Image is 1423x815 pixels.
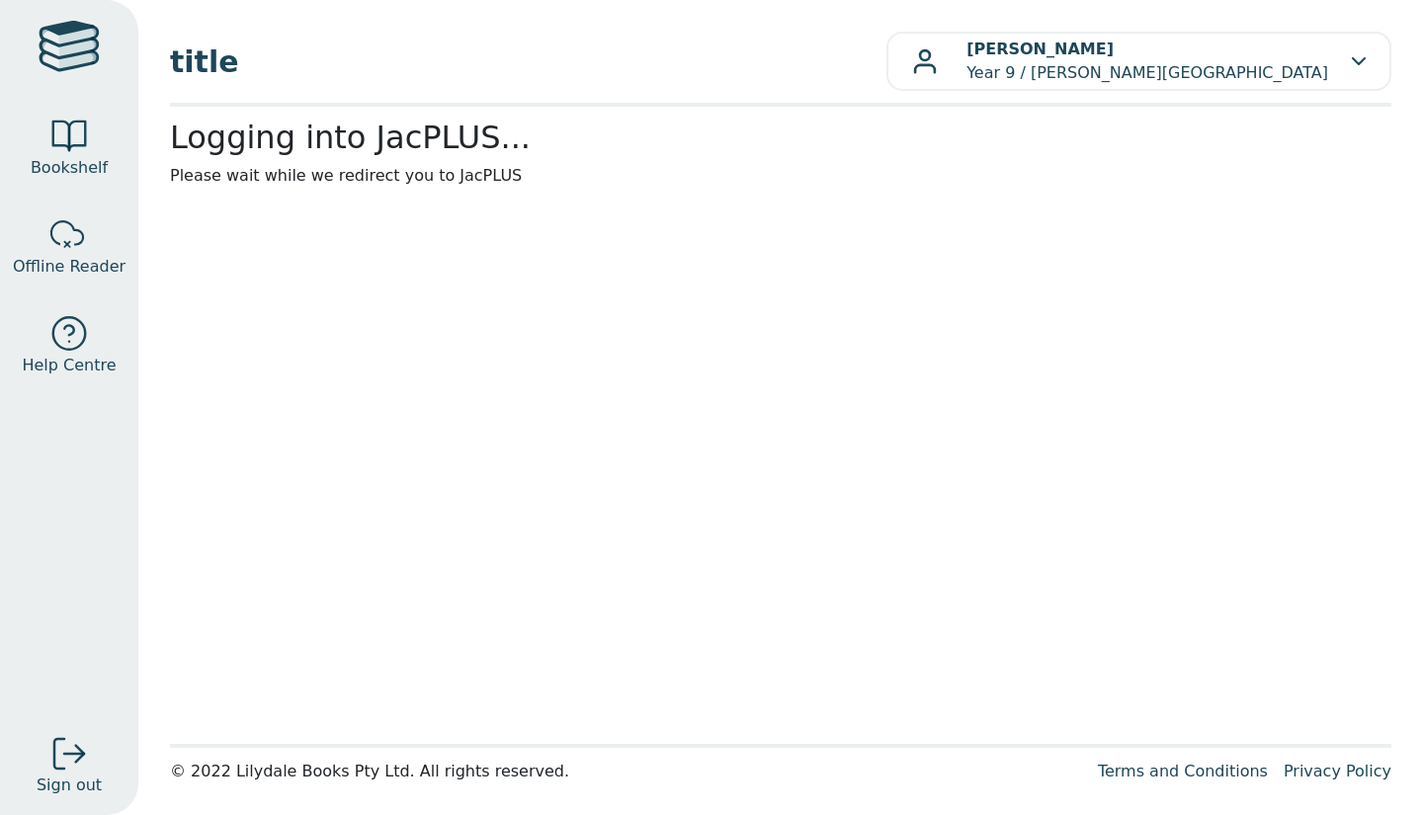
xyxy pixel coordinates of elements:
button: [PERSON_NAME]Year 9 / [PERSON_NAME][GEOGRAPHIC_DATA] [886,32,1391,91]
h2: Logging into JacPLUS... [170,119,1391,156]
a: Terms and Conditions [1098,762,1268,780]
span: Sign out [37,774,102,797]
div: © 2022 Lilydale Books Pty Ltd. All rights reserved. [170,760,1082,783]
span: title [170,40,886,84]
span: Bookshelf [31,156,108,180]
a: Privacy Policy [1284,762,1391,780]
span: Offline Reader [13,255,126,279]
b: [PERSON_NAME] [966,40,1114,58]
p: Year 9 / [PERSON_NAME][GEOGRAPHIC_DATA] [966,38,1328,85]
p: Please wait while we redirect you to JacPLUS [170,164,1391,188]
span: Help Centre [22,354,116,377]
